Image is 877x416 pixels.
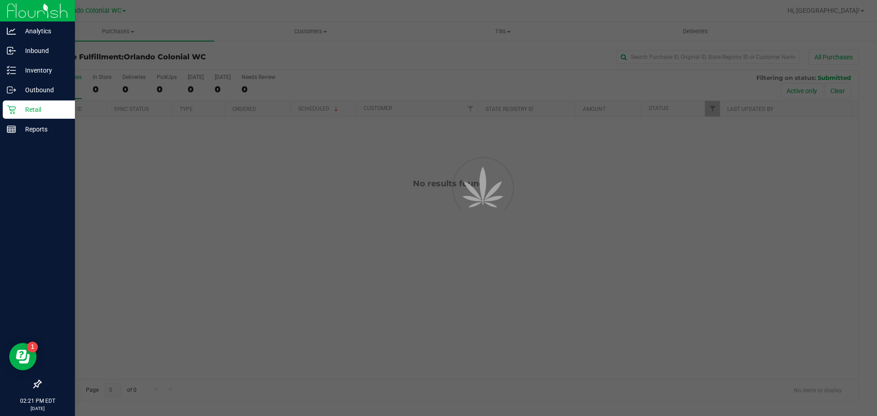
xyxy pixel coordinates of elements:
[9,343,37,370] iframe: Resource center
[7,26,16,36] inline-svg: Analytics
[16,124,71,135] p: Reports
[4,405,71,412] p: [DATE]
[16,45,71,56] p: Inbound
[7,85,16,95] inline-svg: Outbound
[27,342,38,353] iframe: Resource center unread badge
[16,84,71,95] p: Outbound
[16,26,71,37] p: Analytics
[4,397,71,405] p: 02:21 PM EDT
[16,65,71,76] p: Inventory
[16,104,71,115] p: Retail
[7,46,16,55] inline-svg: Inbound
[7,105,16,114] inline-svg: Retail
[7,66,16,75] inline-svg: Inventory
[7,125,16,134] inline-svg: Reports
